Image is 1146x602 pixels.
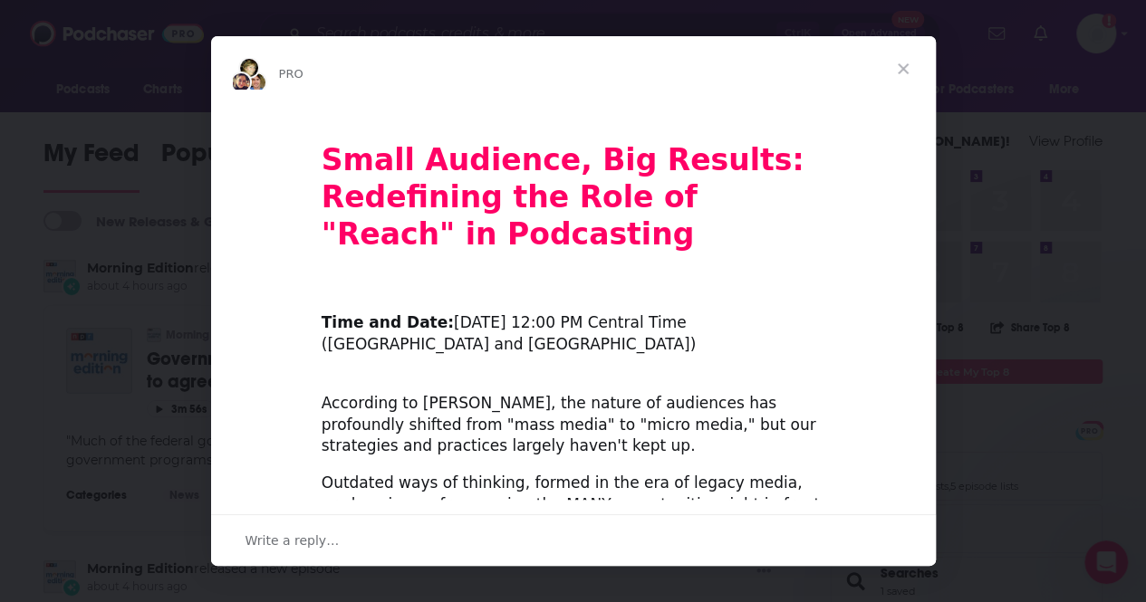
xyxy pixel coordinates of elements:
img: Barbara avatar [238,57,260,79]
div: Open conversation and reply [211,514,936,566]
img: Dave avatar [246,72,267,93]
div: ​ [DATE] 12:00 PM Central Time ([GEOGRAPHIC_DATA] and [GEOGRAPHIC_DATA]) [322,291,825,356]
b: Small Audience, Big Results: Redefining the Role of "Reach" in Podcasting [322,142,804,252]
b: Time and Date: [322,313,454,331]
span: Write a reply… [246,529,340,552]
div: Outdated ways of thinking, formed in the era of legacy media, are keeping us from seeing the MANY... [322,473,825,537]
span: Close [871,36,936,101]
span: PRO [279,67,303,81]
img: Sydney avatar [230,72,252,93]
div: According to [PERSON_NAME], the nature of audiences has profoundly shifted from "mass media" to "... [322,371,825,457]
